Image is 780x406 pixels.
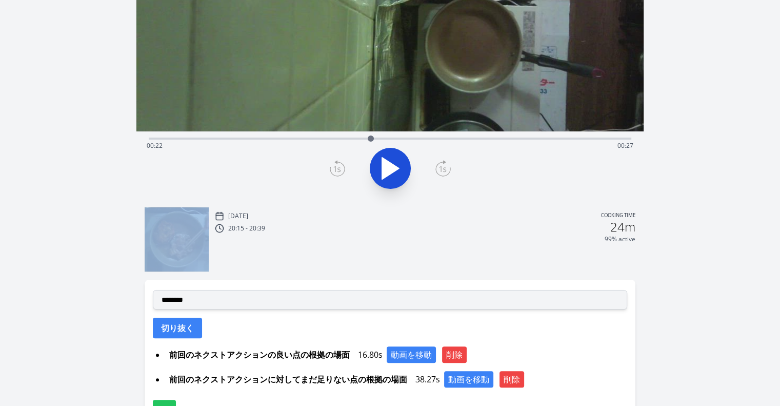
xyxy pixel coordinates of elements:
span: 00:27 [617,141,633,150]
div: 38.27s [165,371,627,388]
p: 20:15 - 20:39 [228,224,265,233]
button: 動画を移動 [387,346,436,363]
span: 前回のネクストアクションに対してまだ足りない点の根拠の場面 [165,371,411,388]
span: 00:22 [147,141,163,150]
p: Cooking time [601,211,635,221]
div: 16.80s [165,346,627,363]
span: 前回のネクストアクションの良い点の根拠の場面 [165,346,354,363]
button: 削除 [499,371,524,388]
button: 切り抜く [153,318,202,338]
p: [DATE] [228,212,248,220]
button: 削除 [442,346,467,363]
img: 250812111558_thumb.jpeg [145,207,209,272]
button: 動画を移動 [444,371,493,388]
h2: 24m [610,221,635,233]
p: 99% active [605,235,635,243]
